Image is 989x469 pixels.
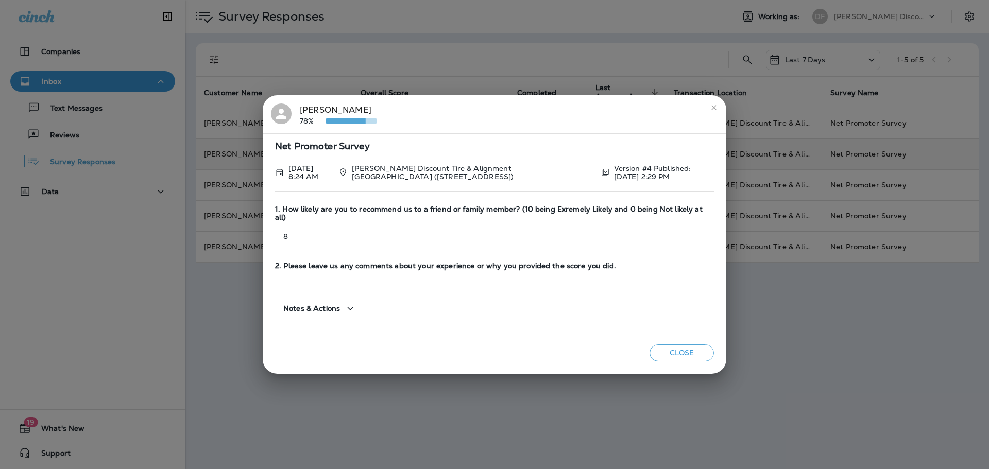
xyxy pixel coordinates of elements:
[275,232,714,240] p: 8
[300,103,377,125] div: [PERSON_NAME]
[650,344,714,361] button: Close
[706,99,722,116] button: close
[275,142,714,151] span: Net Promoter Survey
[275,262,714,270] span: 2. Please leave us any comments about your experience or why you provided the score you did.
[275,205,714,222] span: 1. How likely are you to recommend us to a friend or family member? (10 being Exremely Likely and...
[352,164,592,181] p: [PERSON_NAME] Discount Tire & Alignment [GEOGRAPHIC_DATA] ([STREET_ADDRESS])
[283,304,340,313] span: Notes & Actions
[300,117,326,125] p: 78%
[288,164,331,181] p: Sep 7, 2025 8:24 AM
[614,164,714,181] p: Version #4 Published: [DATE] 2:29 PM
[275,294,365,323] button: Notes & Actions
